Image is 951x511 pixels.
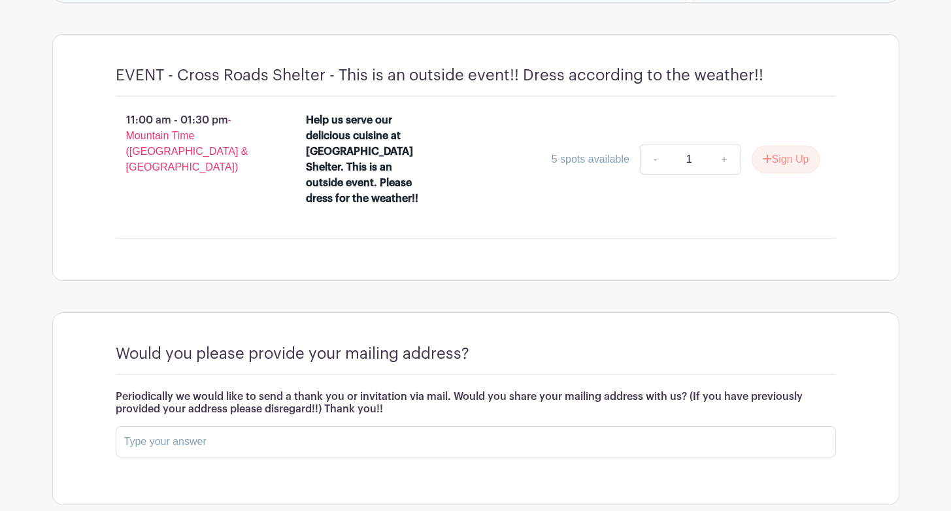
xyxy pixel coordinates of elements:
[126,114,248,173] span: - Mountain Time ([GEOGRAPHIC_DATA] & [GEOGRAPHIC_DATA])
[116,426,836,457] input: Type your answer
[95,107,286,180] p: 11:00 am - 01:30 pm
[116,344,469,363] h4: Would you please provide your mailing address?
[752,146,820,173] button: Sign Up
[116,391,836,416] h6: Periodically we would like to send a thank you or invitation via mail. Would you share your maili...
[306,112,419,206] div: Help us serve our delicious cuisine at [GEOGRAPHIC_DATA] Shelter. This is an outside event. Pleas...
[640,144,670,175] a: -
[552,152,629,167] div: 5 spots available
[708,144,741,175] a: +
[116,66,763,85] h4: EVENT - Cross Roads Shelter - This is an outside event!! Dress according to the weather!!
